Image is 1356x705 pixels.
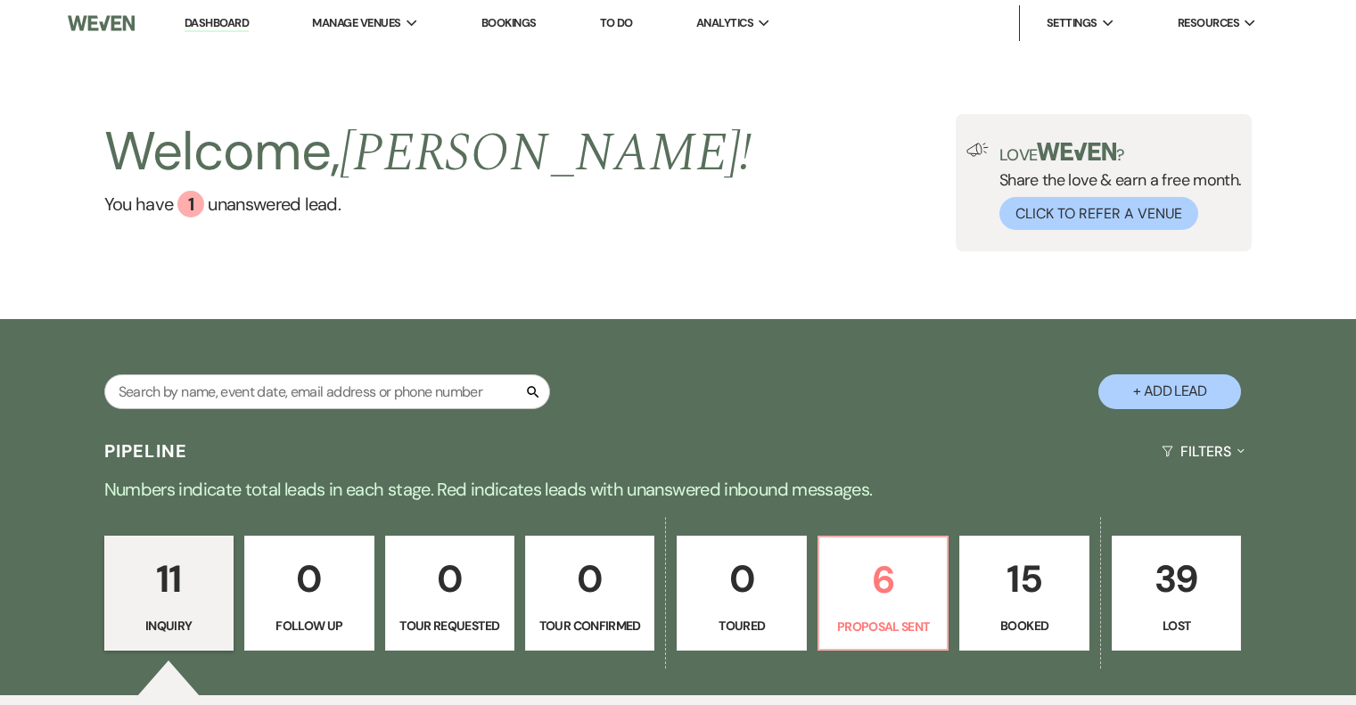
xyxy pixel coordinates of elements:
[677,536,806,652] a: 0Toured
[999,143,1242,163] p: Love ?
[1098,374,1241,409] button: + Add Lead
[104,374,550,409] input: Search by name, event date, email address or phone number
[244,536,374,652] a: 0Follow Up
[397,616,503,635] p: Tour Requested
[688,616,794,635] p: Toured
[971,549,1077,609] p: 15
[104,536,234,652] a: 11Inquiry
[999,197,1198,230] button: Click to Refer a Venue
[966,143,989,157] img: loud-speaker-illustration.svg
[116,616,222,635] p: Inquiry
[537,549,643,609] p: 0
[256,616,362,635] p: Follow Up
[397,549,503,609] p: 0
[696,14,753,32] span: Analytics
[177,191,204,217] div: 1
[104,191,752,217] a: You have 1 unanswered lead.
[1047,14,1097,32] span: Settings
[525,536,654,652] a: 0Tour Confirmed
[185,15,249,32] a: Dashboard
[830,617,936,636] p: Proposal Sent
[481,15,537,30] a: Bookings
[830,550,936,610] p: 6
[256,549,362,609] p: 0
[116,549,222,609] p: 11
[1123,549,1229,609] p: 39
[959,536,1089,652] a: 15Booked
[600,15,633,30] a: To Do
[688,549,794,609] p: 0
[989,143,1242,230] div: Share the love & earn a free month.
[104,439,188,463] h3: Pipeline
[971,616,1077,635] p: Booked
[340,112,752,194] span: [PERSON_NAME] !
[104,114,752,191] h2: Welcome,
[312,14,400,32] span: Manage Venues
[37,475,1320,504] p: Numbers indicate total leads in each stage. Red indicates leads with unanswered inbound messages.
[68,4,135,42] img: Weven Logo
[1037,143,1116,160] img: weven-logo-green.svg
[1155,428,1252,475] button: Filters
[537,616,643,635] p: Tour Confirmed
[385,536,514,652] a: 0Tour Requested
[1123,616,1229,635] p: Lost
[1178,14,1239,32] span: Resources
[818,536,949,652] a: 6Proposal Sent
[1112,536,1241,652] a: 39Lost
